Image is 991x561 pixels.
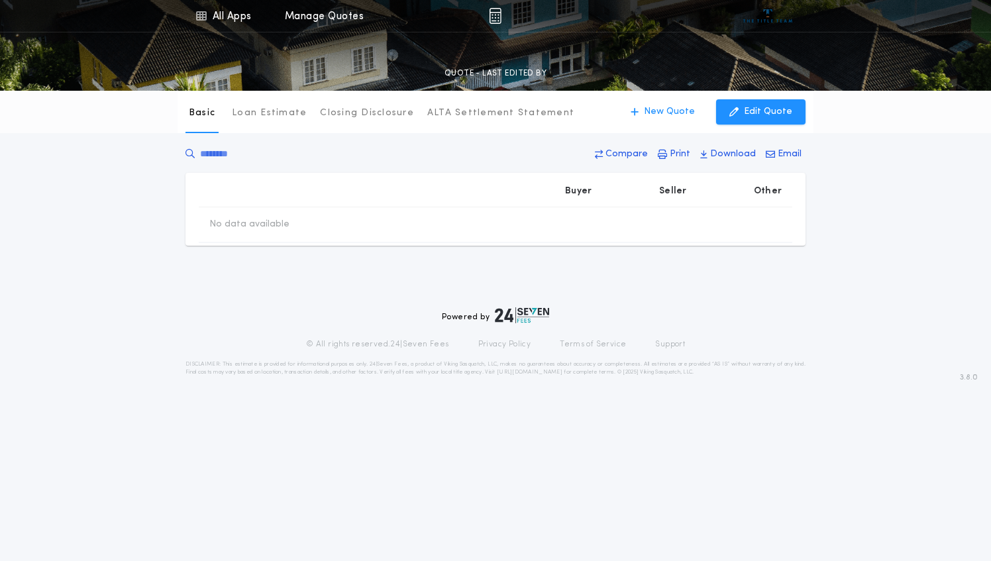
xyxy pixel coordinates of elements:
p: Buyer [565,185,592,198]
p: Edit Quote [744,105,792,119]
td: No data available [199,207,300,242]
p: © All rights reserved. 24|Seven Fees [306,339,449,350]
p: Download [710,148,756,161]
p: QUOTE - LAST EDITED BY [444,67,547,80]
p: Basic [189,107,215,120]
div: Powered by [442,307,549,323]
p: Seller [659,185,687,198]
a: [URL][DOMAIN_NAME] [497,370,562,375]
button: Download [696,142,760,166]
p: Email [778,148,802,161]
p: DISCLAIMER: This estimate is provided for informational purposes only. 24|Seven Fees, a product o... [185,360,806,376]
p: Loan Estimate [232,107,307,120]
p: Closing Disclosure [320,107,414,120]
a: Privacy Policy [478,339,531,350]
span: 3.8.0 [960,372,978,383]
p: New Quote [644,105,695,119]
a: Terms of Service [560,339,626,350]
button: Print [654,142,694,166]
p: Compare [605,148,648,161]
img: img [489,8,501,24]
button: New Quote [617,99,708,125]
img: logo [495,307,549,323]
img: vs-icon [743,9,793,23]
a: Support [655,339,685,350]
button: Edit Quote [716,99,806,125]
p: Print [670,148,690,161]
button: Email [762,142,806,166]
button: Compare [591,142,652,166]
p: Other [754,185,782,198]
p: ALTA Settlement Statement [427,107,574,120]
